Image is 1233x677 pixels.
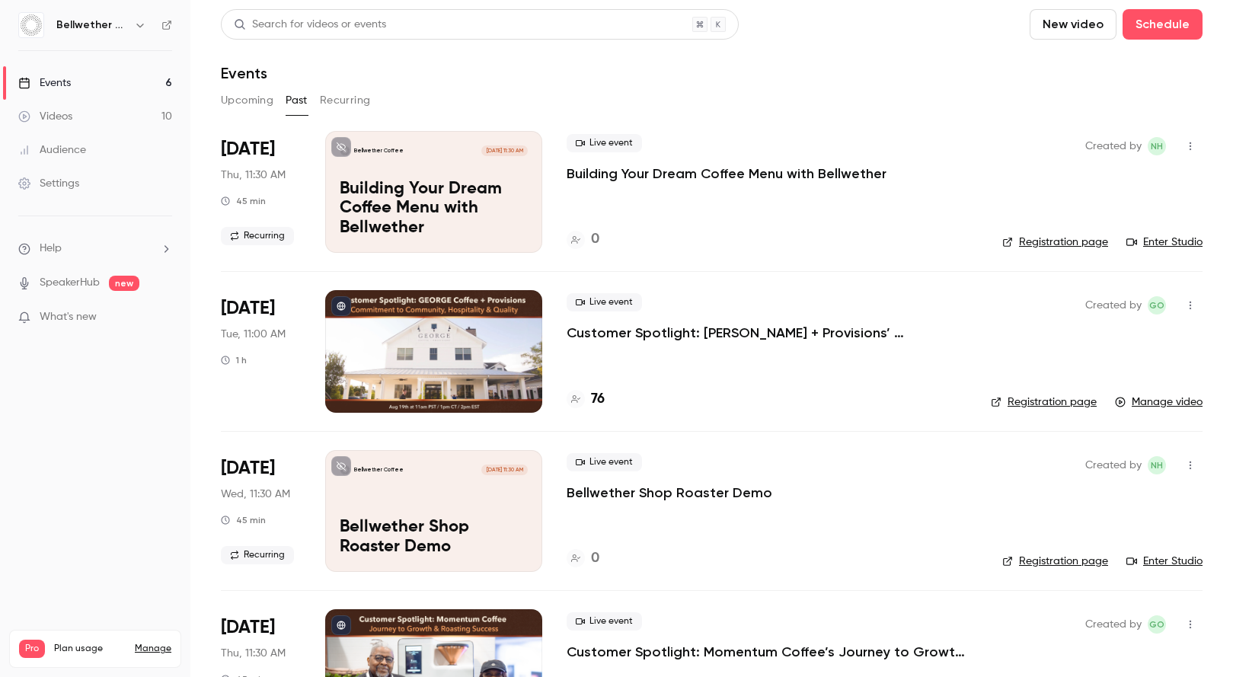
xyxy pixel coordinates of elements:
[221,296,275,321] span: [DATE]
[221,227,294,245] span: Recurring
[154,311,172,324] iframe: Noticeable Trigger
[481,145,527,156] span: [DATE] 11:30 AM
[221,290,301,412] div: Aug 19 Tue, 11:00 AM (America/Los Angeles)
[19,640,45,658] span: Pro
[325,131,542,253] a: Building Your Dream Coffee Menu with Bellwether Bellwether Coffee[DATE] 11:30 AMBuilding Your Dre...
[221,450,301,572] div: Aug 6 Wed, 11:30 AM (America/Los Angeles)
[18,109,72,124] div: Videos
[325,450,542,572] a: Bellwether Shop Roaster Demo Bellwether Coffee[DATE] 11:30 AMBellwether Shop Roaster Demo
[221,354,247,366] div: 1 h
[221,646,286,661] span: Thu, 11:30 AM
[481,465,527,475] span: [DATE] 11:30 AM
[221,327,286,342] span: Tue, 11:00 AM
[567,134,642,152] span: Live event
[1148,456,1166,474] span: Nick Heustis
[234,17,386,33] div: Search for videos or events
[567,324,966,342] a: Customer Spotlight: [PERSON_NAME] + Provisions’ Commitment to Community, Hospitality & Quality
[1151,456,1163,474] span: NH
[18,176,79,191] div: Settings
[1123,9,1203,40] button: Schedule
[591,548,599,569] h4: 0
[1085,615,1142,634] span: Created by
[567,229,599,250] a: 0
[591,389,605,410] h4: 76
[54,643,126,655] span: Plan usage
[1002,554,1108,569] a: Registration page
[40,275,100,291] a: SpeakerHub
[1148,615,1166,634] span: Gabrielle Oliveira
[340,518,528,557] p: Bellwether Shop Roaster Demo
[221,195,266,207] div: 45 min
[320,88,371,113] button: Recurring
[567,484,772,502] a: Bellwether Shop Roaster Demo
[567,389,605,410] a: 76
[567,643,966,661] a: Customer Spotlight: Momentum Coffee’s Journey to Growth & Roasting Success
[1030,9,1116,40] button: New video
[40,309,97,325] span: What's new
[567,548,599,569] a: 0
[1126,235,1203,250] a: Enter Studio
[109,276,139,291] span: new
[567,612,642,631] span: Live event
[591,229,599,250] h4: 0
[18,142,86,158] div: Audience
[221,137,275,161] span: [DATE]
[221,456,275,481] span: [DATE]
[40,241,62,257] span: Help
[567,293,642,311] span: Live event
[1085,456,1142,474] span: Created by
[18,75,71,91] div: Events
[221,64,267,82] h1: Events
[567,164,886,183] a: Building Your Dream Coffee Menu with Bellwether
[354,466,404,474] p: Bellwether Coffee
[1151,137,1163,155] span: NH
[1002,235,1108,250] a: Registration page
[567,453,642,471] span: Live event
[354,147,404,155] p: Bellwether Coffee
[1126,554,1203,569] a: Enter Studio
[221,131,301,253] div: Aug 21 Thu, 11:30 AM (America/Los Angeles)
[56,18,128,33] h6: Bellwether Coffee
[18,241,172,257] li: help-dropdown-opener
[221,615,275,640] span: [DATE]
[1085,296,1142,315] span: Created by
[1148,137,1166,155] span: Nick Heustis
[221,487,290,502] span: Wed, 11:30 AM
[340,180,528,238] p: Building Your Dream Coffee Menu with Bellwether
[221,514,266,526] div: 45 min
[221,88,273,113] button: Upcoming
[221,546,294,564] span: Recurring
[1085,137,1142,155] span: Created by
[1149,615,1164,634] span: GO
[221,168,286,183] span: Thu, 11:30 AM
[135,643,171,655] a: Manage
[1115,394,1203,410] a: Manage video
[286,88,308,113] button: Past
[1149,296,1164,315] span: GO
[19,13,43,37] img: Bellwether Coffee
[991,394,1097,410] a: Registration page
[1148,296,1166,315] span: Gabrielle Oliveira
